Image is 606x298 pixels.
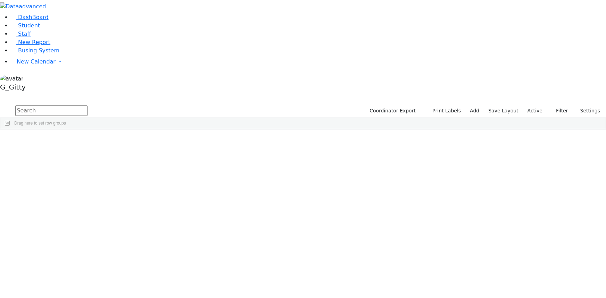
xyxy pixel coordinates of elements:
span: Staff [18,31,31,37]
span: New Report [18,39,50,45]
input: Search [15,105,88,116]
a: Add [467,105,482,116]
button: Coordinator Export [365,105,419,116]
span: Drag here to set row groups [14,121,66,126]
a: Busing System [11,47,59,54]
label: Active [524,105,546,116]
button: Print Labels [424,105,464,116]
a: New Report [11,39,50,45]
a: DashBoard [11,14,49,20]
button: Settings [571,105,603,116]
a: Student [11,22,40,29]
a: Staff [11,31,31,37]
span: Busing System [18,47,59,54]
button: Save Layout [485,105,521,116]
a: New Calendar [11,55,606,69]
span: DashBoard [18,14,49,20]
span: Student [18,22,40,29]
span: New Calendar [17,58,56,65]
button: Filter [547,105,571,116]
